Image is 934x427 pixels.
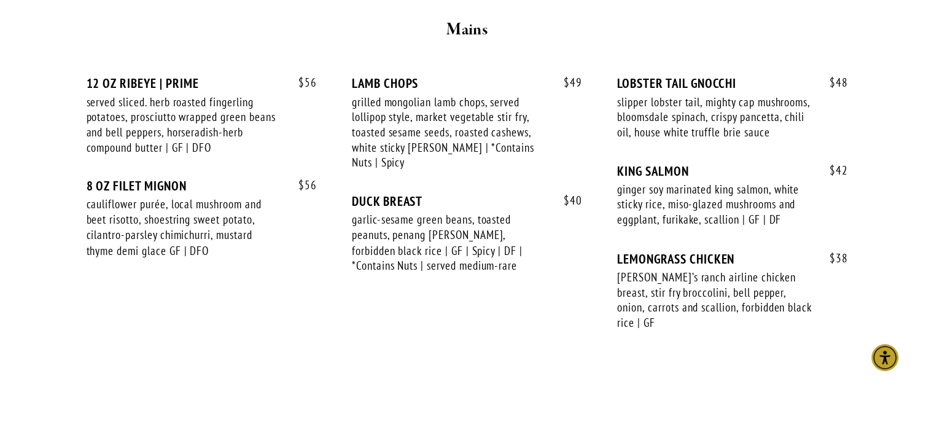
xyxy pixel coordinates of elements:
[87,95,282,155] div: served sliced. herb roasted fingerling potatoes, prosciutto wrapped green beans and bell peppers,...
[617,269,812,330] div: [PERSON_NAME]’s ranch airline chicken breast, stir fry broccolini, bell pepper, onion, carrots an...
[617,76,847,91] div: LOBSTER TAIL GNOCCHI
[617,95,812,140] div: slipper lobster tail, mighty cap mushrooms, bloomsdale spinach, crispy pancetta, chili oil, house...
[617,182,812,227] div: ginger soy marinated king salmon, white sticky rice, miso-glazed mushrooms and eggplant, furikake...
[871,344,898,371] div: Accessibility Menu
[817,251,848,265] span: 38
[87,197,282,257] div: cauliflower purée, local mushroom and beet risotto, shoestring sweet potato, cilantro-parsley chi...
[617,163,847,179] div: KING SALMON
[87,178,317,194] div: 8 OZ FILET MIGNON
[830,163,836,178] span: $
[286,76,317,90] span: 56
[352,95,547,171] div: grilled mongolian lamb chops, served lollipop style, market vegetable stir fry, toasted sesame se...
[617,251,847,266] div: LEMONGRASS CHICKEN
[830,250,836,265] span: $
[551,76,582,90] span: 49
[352,76,582,91] div: LAMB CHOPS
[446,19,488,41] strong: Mains
[298,178,305,192] span: $
[830,75,836,90] span: $
[352,212,547,273] div: garlic-sesame green beans, toasted peanuts, penang [PERSON_NAME], forbidden black rice | GF | Spi...
[298,75,305,90] span: $
[564,75,570,90] span: $
[87,76,317,91] div: 12 OZ RIBEYE | PRIME
[817,163,848,178] span: 42
[352,194,582,209] div: DUCK BREAST
[551,194,582,208] span: 40
[564,193,570,208] span: $
[286,178,317,192] span: 56
[817,76,848,90] span: 48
